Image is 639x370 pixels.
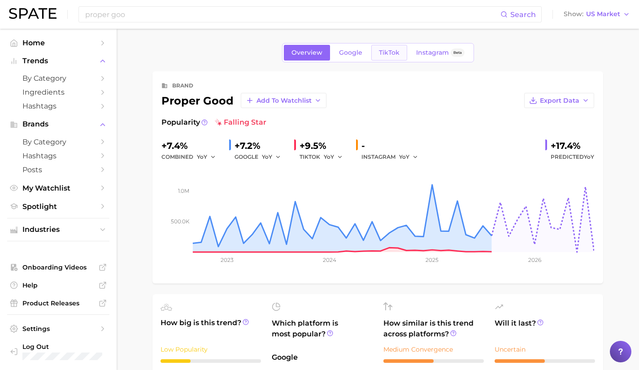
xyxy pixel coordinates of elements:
[495,318,595,340] span: Will it last?
[221,257,234,263] tspan: 2023
[561,9,632,20] button: ShowUS Market
[272,352,372,363] span: Google
[22,88,94,96] span: Ingredients
[161,93,326,108] div: proper good
[383,359,484,363] div: 5 / 10
[7,54,109,68] button: Trends
[241,93,326,108] button: Add to Watchlist
[22,57,94,65] span: Trends
[22,74,94,83] span: by Category
[197,152,216,162] button: YoY
[7,163,109,177] a: Posts
[323,257,336,263] tspan: 2024
[7,71,109,85] a: by Category
[161,152,222,162] div: combined
[197,153,207,161] span: YoY
[22,202,94,211] span: Spotlight
[84,7,500,22] input: Search here for a brand, industry, or ingredient
[551,152,594,162] span: Predicted
[161,117,200,128] span: Popularity
[262,153,272,161] span: YoY
[409,45,472,61] a: InstagramBeta
[9,8,57,19] img: SPATE
[7,296,109,310] a: Product Releases
[215,119,222,126] img: falling star
[416,49,449,57] span: Instagram
[7,322,109,335] a: Settings
[256,97,312,104] span: Add to Watchlist
[22,325,94,333] span: Settings
[235,139,287,153] div: +7.2%
[22,226,94,234] span: Industries
[540,97,579,104] span: Export Data
[22,184,94,192] span: My Watchlist
[584,153,594,160] span: YoY
[383,318,484,340] span: How similar is this trend across platforms?
[272,318,372,348] span: Which platform is most popular?
[22,102,94,110] span: Hashtags
[161,359,261,363] div: 3 / 10
[22,299,94,307] span: Product Releases
[7,181,109,195] a: My Watchlist
[7,36,109,50] a: Home
[495,344,595,355] div: Uncertain
[215,117,266,128] span: falling star
[7,279,109,292] a: Help
[300,139,349,153] div: +9.5%
[235,152,287,162] div: GOOGLE
[284,45,330,61] a: Overview
[22,152,94,160] span: Hashtags
[22,343,119,351] span: Log Out
[564,12,583,17] span: Show
[510,10,536,19] span: Search
[22,281,94,289] span: Help
[399,152,418,162] button: YoY
[7,99,109,113] a: Hashtags
[300,152,349,162] div: TIKTOK
[7,85,109,99] a: Ingredients
[22,165,94,174] span: Posts
[324,152,343,162] button: YoY
[7,200,109,213] a: Spotlight
[22,39,94,47] span: Home
[7,118,109,131] button: Brands
[7,149,109,163] a: Hashtags
[371,45,407,61] a: TikTok
[379,49,400,57] span: TikTok
[262,152,281,162] button: YoY
[161,344,261,355] div: Low Popularity
[426,257,439,263] tspan: 2025
[361,139,424,153] div: -
[22,138,94,146] span: by Category
[161,318,261,340] span: How big is this trend?
[291,49,322,57] span: Overview
[7,340,109,363] a: Log out. Currently logged in with e-mail nuria@godwinretailgroup.com.
[7,261,109,274] a: Onboarding Videos
[7,223,109,236] button: Industries
[324,153,334,161] span: YoY
[172,80,193,91] div: brand
[399,153,409,161] span: YoY
[161,139,222,153] div: +7.4%
[361,152,424,162] div: INSTAGRAM
[7,135,109,149] a: by Category
[495,359,595,363] div: 5 / 10
[331,45,370,61] a: Google
[586,12,620,17] span: US Market
[524,93,594,108] button: Export Data
[551,139,594,153] div: +17.4%
[22,263,94,271] span: Onboarding Videos
[528,257,541,263] tspan: 2026
[383,344,484,355] div: Medium Convergence
[339,49,362,57] span: Google
[22,120,94,128] span: Brands
[453,49,462,57] span: Beta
